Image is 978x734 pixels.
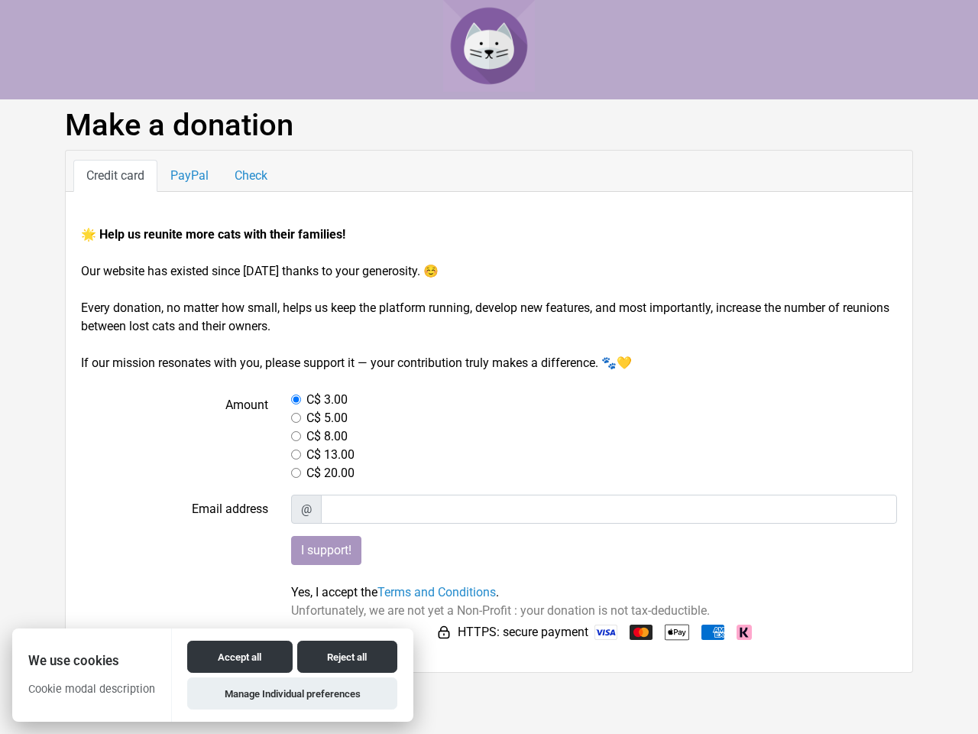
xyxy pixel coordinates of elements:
a: Check [222,160,280,192]
img: Klarna [737,625,752,640]
strong: 🌟 Help us reunite more cats with their families! [81,227,345,242]
img: Visa [594,625,617,640]
button: Reject all [297,641,397,673]
img: Apple Pay [665,620,689,645]
a: Credit card [73,160,157,192]
span: Yes, I accept the . [291,585,499,599]
label: Amount [70,391,280,482]
img: American Express [701,625,724,640]
button: Accept all [187,641,292,673]
label: Email address [70,495,280,524]
img: HTTPS: secure payment [436,625,452,640]
input: I support! [291,536,361,565]
form: Our website has existed since [DATE] thanks to your generosity. ☺️ Every donation, no matter how ... [81,226,897,645]
h1: Make a donation [65,107,913,144]
label: C$ 13.00 [306,446,355,464]
button: Manage Individual preferences [187,677,397,710]
p: Cookie modal description [12,681,171,709]
h2: We use cookies [12,654,171,668]
img: Mastercard [630,625,653,640]
label: C$ 3.00 [306,391,348,409]
span: @ [291,495,322,524]
span: HTTPS: secure payment [458,623,588,641]
label: C$ 8.00 [306,427,348,446]
a: Terms and Conditions [377,585,496,599]
span: Unfortunately, we are not yet a Non-Profit : your donation is not tax-deductible. [291,603,710,618]
label: C$ 20.00 [306,464,355,482]
a: PayPal [157,160,222,192]
label: C$ 5.00 [306,409,348,427]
